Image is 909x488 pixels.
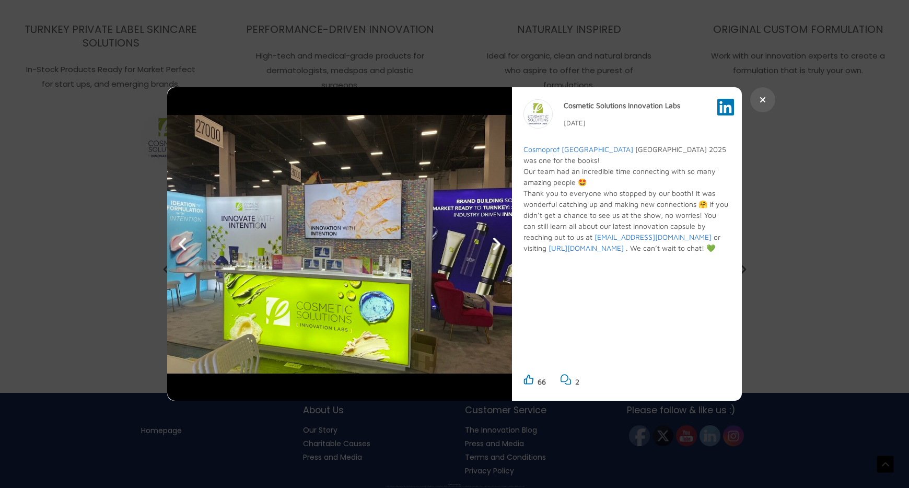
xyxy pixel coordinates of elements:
p: 2 [575,375,579,389]
a: [URL][DOMAIN_NAME] [549,242,624,253]
p: 66 [538,375,546,389]
img: sk-profile-picture [524,100,552,128]
p: [DATE] [564,117,680,129]
a: [EMAIL_ADDRESS][DOMAIN_NAME] [595,231,712,242]
img: sk-popup-media [167,87,512,401]
a: View post on LinkedIn [717,108,734,117]
a: Cosmoprof [GEOGRAPHIC_DATA] [523,144,633,155]
div: [GEOGRAPHIC_DATA] 2025 was one for the books! Our team had an incredible time connecting with so ... [523,144,730,367]
p: Cosmetic Solutions Innovation Labs [564,99,680,112]
span: Cosmoprof [GEOGRAPHIC_DATA] [523,145,633,154]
